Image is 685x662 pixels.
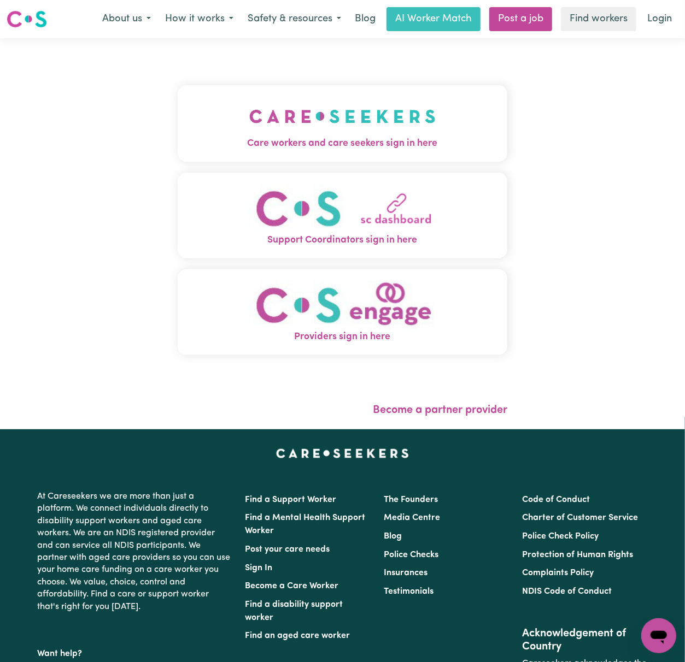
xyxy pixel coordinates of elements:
span: Care workers and care seekers sign in here [178,137,507,151]
a: Media Centre [384,513,440,522]
button: About us [95,8,158,31]
h2: Acknowledgement of Country [522,627,647,653]
a: Find a disability support worker [245,600,343,622]
a: Police Check Policy [522,532,599,541]
a: Post your care needs [245,545,330,554]
a: Charter of Customer Service [522,513,638,522]
a: Become a Care Worker [245,582,339,590]
button: Safety & resources [241,8,348,31]
span: Support Coordinators sign in here [178,233,507,247]
img: Careseekers logo [7,9,47,29]
a: Insurances [384,569,428,577]
a: Blog [348,7,382,31]
a: Find workers [561,7,636,31]
a: AI Worker Match [387,7,481,31]
a: NDIS Code of Conduct [522,587,612,596]
span: Providers sign in here [178,330,507,344]
a: Code of Conduct [522,495,590,504]
a: Blog [384,532,402,541]
iframe: Button to launch messaging window [641,618,676,653]
a: The Founders [384,495,438,504]
a: Complaints Policy [522,569,594,577]
button: Providers sign in here [178,269,507,355]
a: Careseekers logo [7,7,47,32]
p: Want help? [38,643,232,660]
button: How it works [158,8,241,31]
a: Login [641,7,678,31]
a: Police Checks [384,551,438,559]
a: Testimonials [384,587,434,596]
a: Find a Mental Health Support Worker [245,513,366,535]
a: Find a Support Worker [245,495,337,504]
a: Protection of Human Rights [522,551,633,559]
a: Become a partner provider [373,405,507,416]
a: Sign In [245,564,273,572]
a: Careseekers home page [276,449,409,458]
button: Care workers and care seekers sign in here [178,85,507,162]
button: Support Coordinators sign in here [178,173,507,258]
p: At Careseekers we are more than just a platform. We connect individuals directly to disability su... [38,486,232,617]
a: Post a job [489,7,552,31]
a: Find an aged care worker [245,631,350,640]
